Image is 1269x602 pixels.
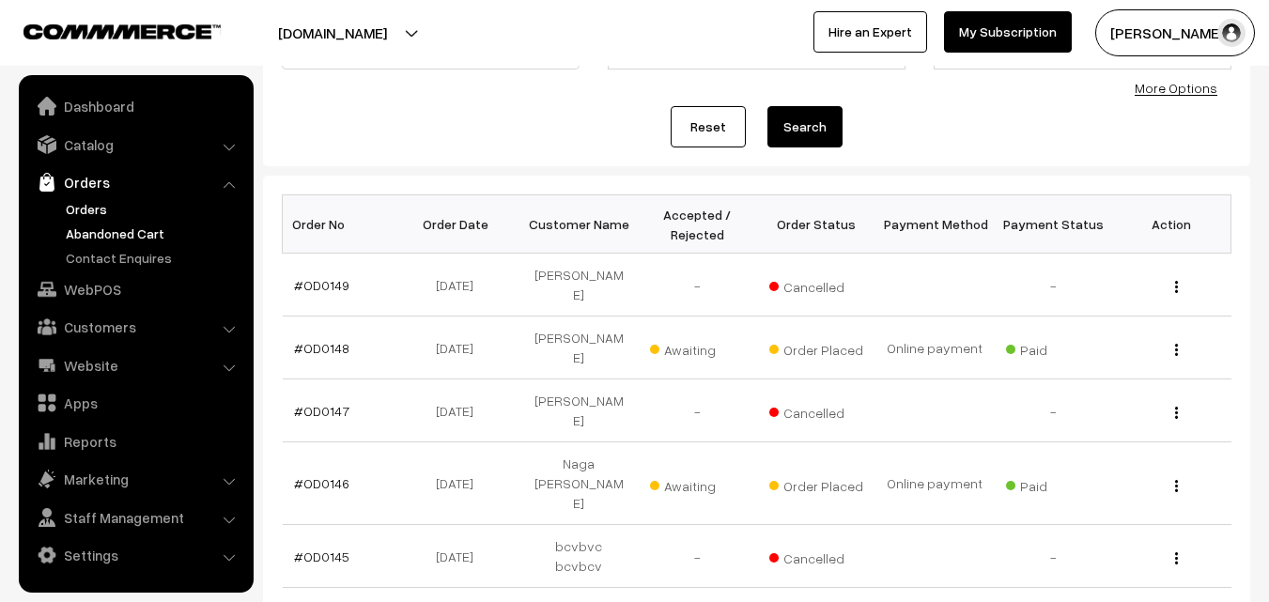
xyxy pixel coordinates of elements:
[769,335,863,360] span: Order Placed
[638,195,756,254] th: Accepted / Rejected
[23,462,247,496] a: Marketing
[23,348,247,382] a: Website
[767,106,843,147] button: Search
[401,195,519,254] th: Order Date
[1175,552,1178,564] img: Menu
[1095,9,1255,56] button: [PERSON_NAME]
[401,254,519,316] td: [DATE]
[638,525,756,588] td: -
[769,544,863,568] span: Cancelled
[401,525,519,588] td: [DATE]
[23,165,247,199] a: Orders
[944,11,1072,53] a: My Subscription
[1112,195,1230,254] th: Action
[769,471,863,496] span: Order Placed
[294,475,349,491] a: #OD0146
[519,442,638,525] td: Naga [PERSON_NAME]
[61,224,247,243] a: Abandoned Cart
[875,316,994,379] td: Online payment
[23,89,247,123] a: Dashboard
[519,525,638,588] td: bcvbvc bcvbcv
[638,254,756,316] td: -
[519,316,638,379] td: [PERSON_NAME]
[1006,335,1100,360] span: Paid
[23,19,188,41] a: COMMMERCE
[294,277,349,293] a: #OD0149
[994,525,1112,588] td: -
[23,272,247,306] a: WebPOS
[994,254,1112,316] td: -
[994,379,1112,442] td: -
[401,379,519,442] td: [DATE]
[23,424,247,458] a: Reports
[23,24,221,39] img: COMMMERCE
[23,501,247,534] a: Staff Management
[813,11,927,53] a: Hire an Expert
[769,272,863,297] span: Cancelled
[212,9,453,56] button: [DOMAIN_NAME]
[875,442,994,525] td: Online payment
[650,335,744,360] span: Awaiting
[671,106,746,147] a: Reset
[1175,407,1178,419] img: Menu
[519,195,638,254] th: Customer Name
[519,254,638,316] td: [PERSON_NAME]
[61,248,247,268] a: Contact Enquires
[61,199,247,219] a: Orders
[1006,471,1100,496] span: Paid
[1217,19,1246,47] img: user
[283,195,401,254] th: Order No
[1135,80,1217,96] a: More Options
[994,195,1112,254] th: Payment Status
[294,403,349,419] a: #OD0147
[1175,281,1178,293] img: Menu
[757,195,875,254] th: Order Status
[1175,480,1178,492] img: Menu
[23,310,247,344] a: Customers
[23,128,247,162] a: Catalog
[294,340,349,356] a: #OD0148
[294,548,349,564] a: #OD0145
[1175,344,1178,356] img: Menu
[769,398,863,423] span: Cancelled
[519,379,638,442] td: [PERSON_NAME]
[23,538,247,572] a: Settings
[638,379,756,442] td: -
[875,195,994,254] th: Payment Method
[650,471,744,496] span: Awaiting
[401,442,519,525] td: [DATE]
[401,316,519,379] td: [DATE]
[23,386,247,420] a: Apps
